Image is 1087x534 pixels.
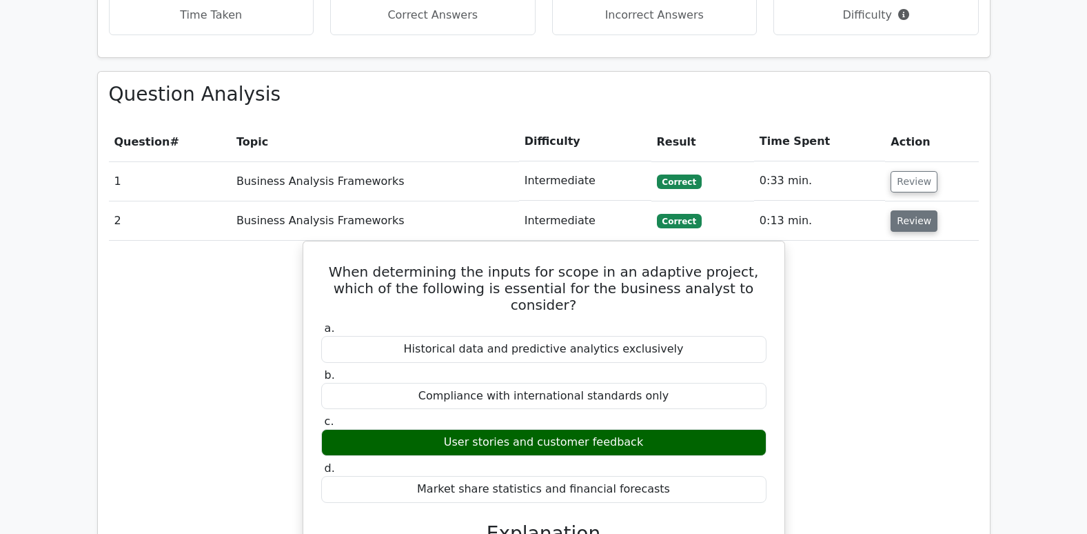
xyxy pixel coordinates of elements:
button: Review [891,171,937,192]
span: c. [325,415,334,428]
p: Incorrect Answers [564,7,746,23]
h5: When determining the inputs for scope in an adaptive project, which of the following is essential... [320,264,768,313]
td: 2 [109,201,231,241]
p: Time Taken [121,7,303,23]
div: Compliance with international standards only [321,383,766,410]
div: Historical data and predictive analytics exclusively [321,336,766,363]
p: Correct Answers [342,7,524,23]
span: d. [325,462,335,475]
span: Correct [657,175,702,188]
span: b. [325,368,335,382]
span: a. [325,322,335,335]
th: Result [651,122,754,161]
th: Time Spent [754,122,885,161]
td: Intermediate [519,201,651,241]
button: Review [891,210,937,232]
th: Action [885,122,978,161]
div: User stories and customer feedback [321,429,766,456]
td: Business Analysis Frameworks [231,161,519,201]
div: Market share statistics and financial forecasts [321,476,766,503]
h3: Question Analysis [109,83,979,106]
td: 1 [109,161,231,201]
td: 0:13 min. [754,201,885,241]
th: Topic [231,122,519,161]
th: Difficulty [519,122,651,161]
span: Correct [657,214,702,228]
p: Difficulty [785,7,967,23]
th: # [109,122,231,161]
td: Business Analysis Frameworks [231,201,519,241]
td: 0:33 min. [754,161,885,201]
td: Intermediate [519,161,651,201]
span: Question [114,135,170,148]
